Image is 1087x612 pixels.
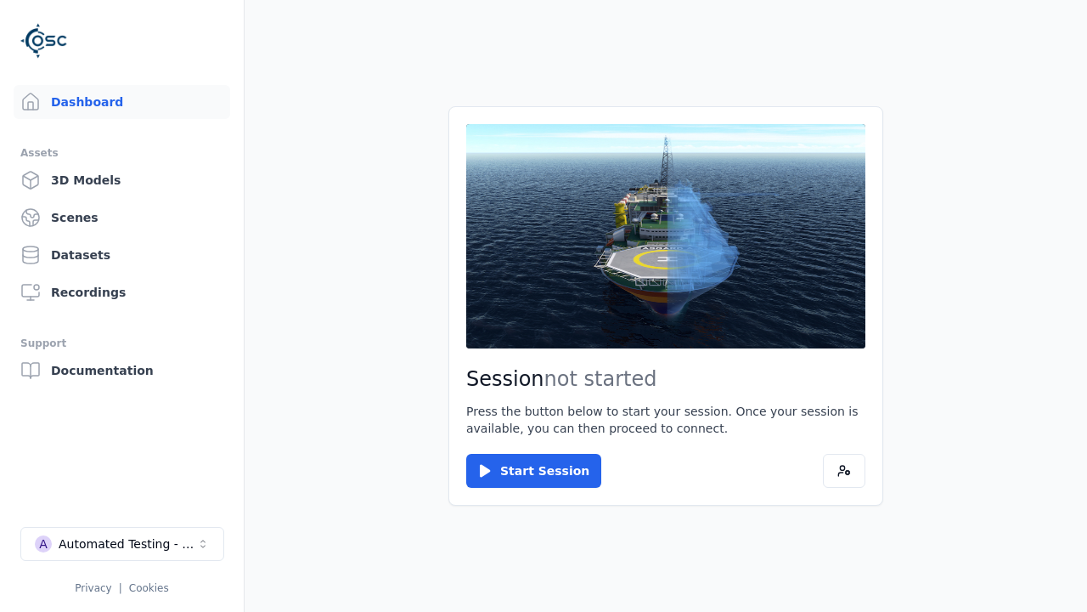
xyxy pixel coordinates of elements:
a: Recordings [14,275,230,309]
span: not started [544,367,657,391]
a: Scenes [14,201,230,235]
span: | [119,582,122,594]
img: Logo [20,17,68,65]
a: Privacy [75,582,111,594]
p: Press the button below to start your session. Once your session is available, you can then procee... [466,403,865,437]
button: Select a workspace [20,527,224,561]
a: Dashboard [14,85,230,119]
a: Cookies [129,582,169,594]
div: Support [20,333,223,354]
a: 3D Models [14,163,230,197]
a: Documentation [14,354,230,388]
div: A [35,535,52,552]
div: Automated Testing - Playwright [59,535,196,552]
a: Datasets [14,238,230,272]
button: Start Session [466,454,601,488]
h2: Session [466,365,865,393]
div: Assets [20,143,223,163]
